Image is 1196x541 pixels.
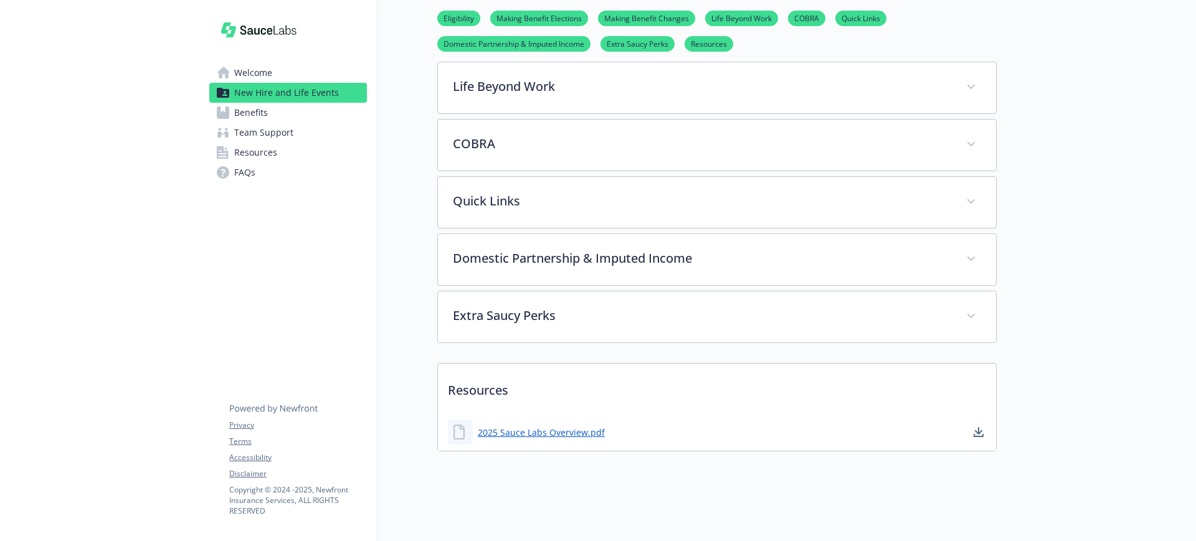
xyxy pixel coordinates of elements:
[600,37,675,49] a: Extra Saucy Perks
[209,123,367,143] a: Team Support
[438,364,996,410] p: Resources
[971,425,986,440] a: download document
[229,468,366,479] a: Disclaimer
[234,103,268,123] span: Benefits
[229,436,366,447] a: Terms
[453,192,951,210] p: Quick Links
[234,123,293,143] span: Team Support
[438,291,996,342] div: Extra Saucy Perks
[437,12,480,24] a: Eligibility
[438,62,996,113] div: Life Beyond Work
[788,12,825,24] a: COBRA
[453,306,951,325] p: Extra Saucy Perks
[209,63,367,83] a: Welcome
[598,12,695,24] a: Making Benefit Changes
[705,12,778,24] a: Life Beyond Work
[453,249,951,268] p: Domestic Partnership & Imputed Income
[453,134,951,153] p: COBRA
[209,143,367,162] a: Resources
[229,420,366,431] a: Privacy
[209,83,367,103] a: New Hire and Life Events
[478,426,605,439] a: 2025 Sauce Labs Overview.pdf
[437,37,591,49] a: Domestic Partnership & Imputed Income
[229,452,366,463] a: Accessibility
[685,37,733,49] a: Resources
[438,177,996,228] div: Quick Links
[234,63,272,83] span: Welcome
[835,12,886,24] a: Quick Links
[453,77,951,96] p: Life Beyond Work
[209,103,367,123] a: Benefits
[438,234,996,285] div: Domestic Partnership & Imputed Income
[209,162,367,182] a: FAQs
[229,484,366,516] p: Copyright © 2024 - 2025 , Newfront Insurance Services, ALL RIGHTS RESERVED
[234,143,277,162] span: Resources
[438,120,996,171] div: COBRA
[234,83,339,103] span: New Hire and Life Events
[234,162,255,182] span: FAQs
[490,12,588,24] a: Making Benefit Elections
